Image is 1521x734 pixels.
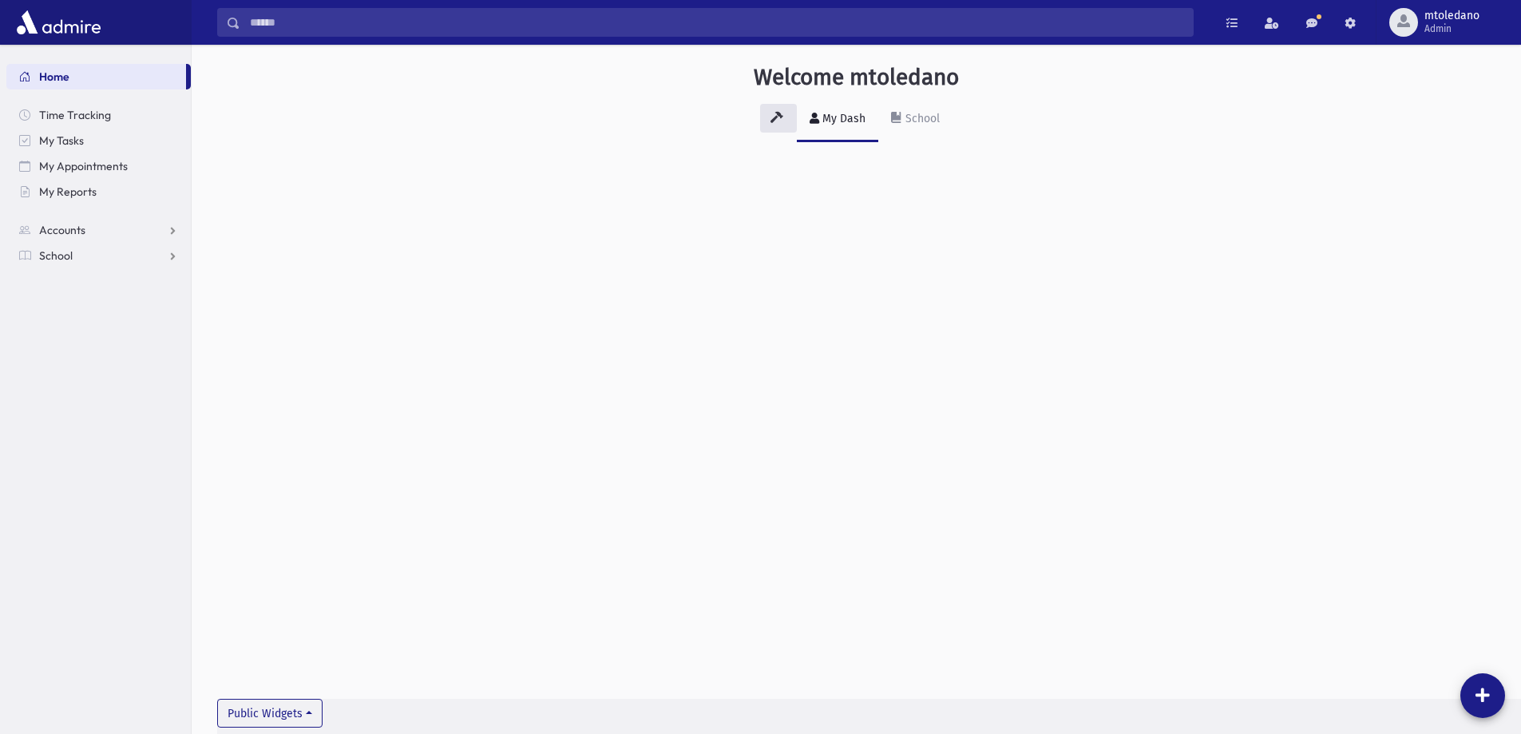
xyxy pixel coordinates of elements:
[6,179,191,204] a: My Reports
[39,69,69,84] span: Home
[1424,10,1479,22] span: mtoledano
[6,128,191,153] a: My Tasks
[6,153,191,179] a: My Appointments
[6,217,191,243] a: Accounts
[39,184,97,199] span: My Reports
[878,97,953,142] a: School
[39,133,84,148] span: My Tasks
[217,699,323,728] button: Public Widgets
[39,248,73,263] span: School
[39,159,128,173] span: My Appointments
[6,64,186,89] a: Home
[819,112,865,125] div: My Dash
[797,97,878,142] a: My Dash
[39,223,85,237] span: Accounts
[754,64,959,91] h3: Welcome mtoledano
[1424,22,1479,35] span: Admin
[39,108,111,122] span: Time Tracking
[6,102,191,128] a: Time Tracking
[13,6,105,38] img: AdmirePro
[902,112,940,125] div: School
[6,243,191,268] a: School
[240,8,1193,37] input: Search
